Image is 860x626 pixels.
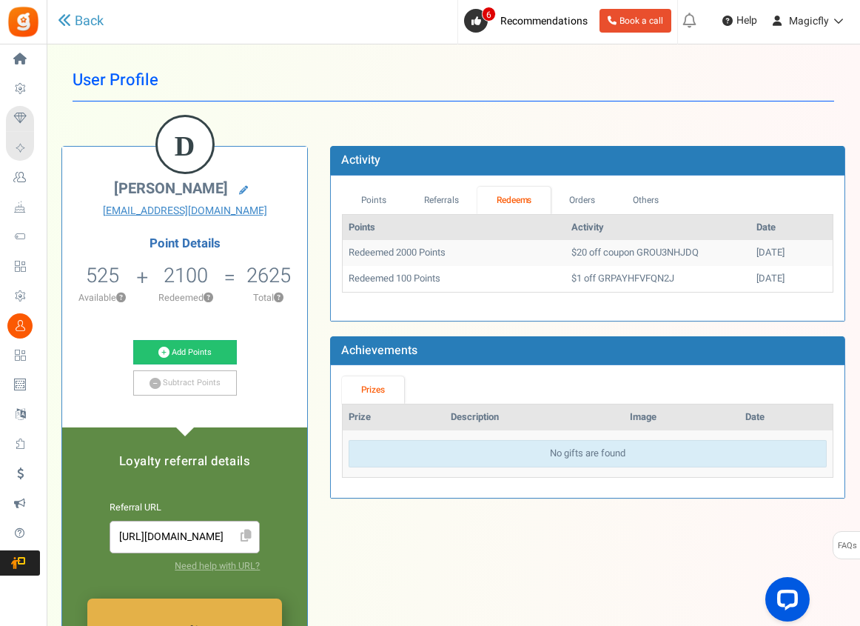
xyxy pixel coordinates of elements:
td: $20 off coupon GROU3NHJDQ [565,240,750,266]
a: 6 Recommendations [464,9,594,33]
button: ? [116,293,126,303]
div: No gifts are found [349,440,827,467]
span: Click to Copy [235,524,258,550]
th: Activity [565,215,750,241]
p: Redeemed [150,291,222,304]
figcaption: D [158,117,212,175]
th: Description [445,404,625,430]
h5: 2100 [164,264,208,287]
th: Date [750,215,833,241]
a: Need help with URL? [175,559,260,573]
a: [EMAIL_ADDRESS][DOMAIN_NAME] [73,204,296,219]
a: Referrals [406,187,478,214]
span: [PERSON_NAME] [114,178,228,199]
span: 525 [86,261,119,290]
b: Activity [341,151,380,169]
a: Redeems [477,187,551,214]
th: Image [624,404,739,430]
b: Achievements [341,342,417,359]
td: $1 off GRPAYHFVFQN2J [565,266,750,292]
span: Recommendations [500,13,588,29]
h1: User Profile [73,59,834,101]
a: Add Points [133,340,237,365]
td: [DATE] [750,240,833,266]
td: Redeemed 100 Points [343,266,565,292]
span: Magicfly [789,13,829,29]
td: Redeemed 2000 Points [343,240,565,266]
a: Book a call [599,9,671,33]
td: [DATE] [750,266,833,292]
a: Subtract Points [133,370,237,396]
a: Orders [551,187,614,214]
h4: Point Details [62,237,307,250]
p: Total [238,291,300,304]
th: Date [739,404,833,430]
th: Points [343,215,565,241]
h6: Referral URL [110,503,261,513]
a: Help [716,9,763,33]
a: Prizes [342,376,404,404]
span: Help [733,13,757,28]
a: Points [342,187,406,214]
a: Others [614,187,678,214]
h5: Loyalty referral details [77,455,292,468]
img: Gratisfaction [7,5,40,39]
span: FAQs [837,532,857,560]
button: ? [204,293,213,303]
h5: 2625 [246,264,291,287]
p: Available [70,291,135,304]
span: 6 [482,7,496,21]
th: Prize [343,404,445,430]
button: ? [274,293,283,303]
